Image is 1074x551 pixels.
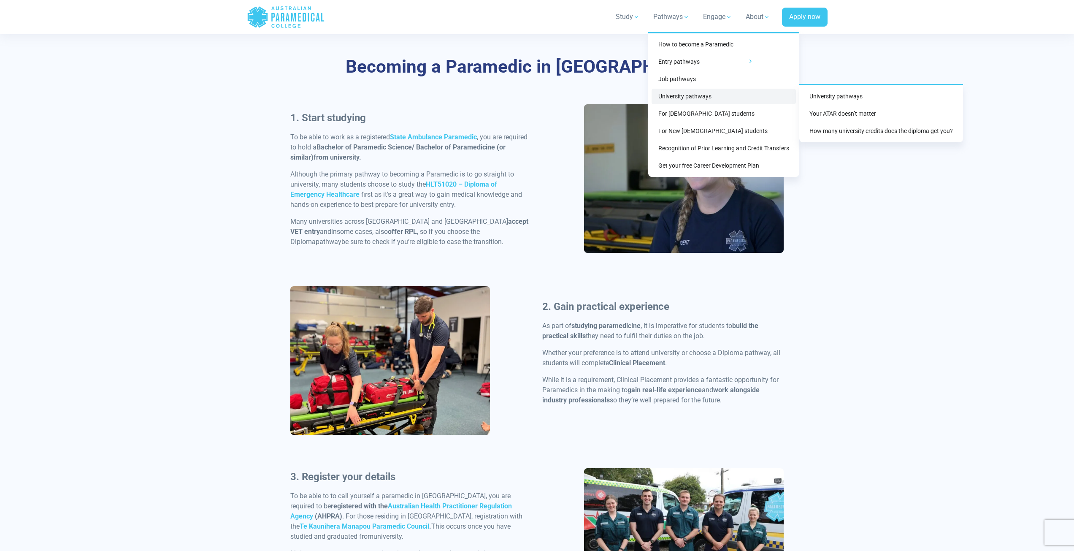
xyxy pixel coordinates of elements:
[698,5,737,29] a: Engage
[300,522,429,530] a: Te Kaunihera Manapou Paramedic Council
[341,238,503,246] span: be sure to check if you’re eligible to ease the transition.
[628,386,702,394] strong: gain real-life experience
[390,133,477,141] a: State Ambulance Paramedic
[648,5,695,29] a: Pathways
[247,3,325,31] a: Australian Paramedical College
[542,322,758,340] strong: build the practical skills
[799,84,963,142] div: Entry pathways
[290,217,508,225] span: Many universities across [GEOGRAPHIC_DATA] and [GEOGRAPHIC_DATA]
[290,491,532,542] p: To be able to to call yourself a paramedic in [GEOGRAPHIC_DATA], you are required to be . For tho...
[571,322,641,330] strong: studying paramedicine
[652,54,796,70] a: Entry pathways
[290,56,784,78] h2: Becoming a Paramedic in [GEOGRAPHIC_DATA]
[803,123,960,139] a: How many university credits does the diploma get you?
[290,502,512,520] a: Australian Health Practitioner Regulation Agency
[652,71,796,87] a: Job pathways
[314,153,361,161] strong: from university.
[290,112,366,124] strong: 1. Start studying
[316,238,341,246] span: pathway
[609,359,665,367] strong: Clinical Placement
[652,37,796,52] a: How to become a Paramedic
[542,375,784,405] p: While it is a requirement, Clinical Placement provides a fantastic opportunity for Paramedics in ...
[542,348,784,368] p: Whether your preference is to attend university or choose a Diploma pathway, all students will co...
[803,106,960,122] a: Your ATAR doesn’t matter
[652,123,796,139] a: For New [DEMOGRAPHIC_DATA] students
[388,228,417,236] span: offer RPL
[373,532,402,540] span: university
[611,5,645,29] a: Study
[290,180,497,198] a: HLT51020 – Diploma of Emergency Healthcare
[315,512,342,520] strong: (AHPRA)
[542,301,669,312] b: 2. Gain practical experience
[803,89,960,104] a: University pathways
[648,32,799,177] div: Pathways
[652,89,796,104] a: University pathways
[331,502,388,510] strong: registered with the
[290,169,532,210] p: Although the primary pathway to becoming a Paramedic is to go straight to university, many studen...
[290,132,532,163] p: To be able to work as a registered , you are required to hold a
[290,471,395,483] strong: 3. Register your details
[337,228,388,236] span: some cases, also
[290,228,480,246] span: , so if you choose the Diploma
[652,141,796,156] a: Recognition of Prior Learning and Credit Transfers
[741,5,775,29] a: About
[542,386,760,404] strong: work alongside industry professionals
[290,143,506,161] strong: Bachelor of Paramedic Science/ Bachelor of Paramedicine (or similar)
[320,228,331,236] span: and
[652,158,796,174] a: Get your free Career Development Plan
[782,8,828,27] a: Apply now
[290,217,528,236] span: accept VET entry
[331,228,337,236] span: in
[300,522,431,530] strong: .
[542,321,784,341] p: As part of , it is imperative for students to they need to fulfil their duties on the job.
[652,106,796,122] a: For [DEMOGRAPHIC_DATA] students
